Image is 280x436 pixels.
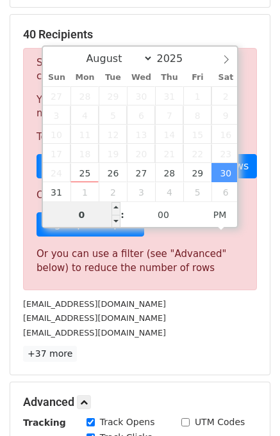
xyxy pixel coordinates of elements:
[211,86,240,105] span: August 2, 2025
[127,163,155,182] span: August 27, 2025
[127,144,155,163] span: August 20, 2025
[155,163,183,182] span: August 28, 2025
[124,202,202,228] input: Minute
[99,86,127,105] span: July 29, 2025
[43,105,71,125] span: August 3, 2025
[127,74,155,82] span: Wed
[211,144,240,163] span: August 23, 2025
[43,202,121,228] input: Hour
[183,86,211,105] span: August 1, 2025
[211,125,240,144] span: August 16, 2025
[23,27,257,42] h5: 40 Recipients
[99,163,127,182] span: August 26, 2025
[155,182,183,201] span: September 4, 2025
[43,144,71,163] span: August 17, 2025
[216,375,280,436] iframe: Chat Widget
[70,74,99,82] span: Mon
[99,74,127,82] span: Tue
[43,163,71,182] span: August 24, 2025
[37,130,243,144] p: To send these emails, you can either:
[43,74,71,82] span: Sun
[70,86,99,105] span: July 28, 2025
[155,144,183,163] span: August 21, 2025
[43,125,71,144] span: August 10, 2025
[153,52,199,65] input: Year
[100,416,155,429] label: Track Opens
[120,202,124,228] span: :
[23,346,77,362] a: +37 more
[37,189,243,202] p: Or
[23,299,166,309] small: [EMAIL_ADDRESS][DOMAIN_NAME]
[211,182,240,201] span: September 6, 2025
[183,105,211,125] span: August 8, 2025
[127,125,155,144] span: August 13, 2025
[155,86,183,105] span: July 31, 2025
[183,74,211,82] span: Fri
[127,105,155,125] span: August 6, 2025
[70,125,99,144] span: August 11, 2025
[211,105,240,125] span: August 9, 2025
[99,144,127,163] span: August 19, 2025
[155,105,183,125] span: August 7, 2025
[70,105,99,125] span: August 4, 2025
[155,125,183,144] span: August 14, 2025
[99,182,127,201] span: September 2, 2025
[37,56,243,83] p: Sorry, you don't have enough daily email credits to send these emails.
[99,125,127,144] span: August 12, 2025
[202,202,238,228] span: Click to toggle
[99,105,127,125] span: August 5, 2025
[127,86,155,105] span: July 30, 2025
[183,182,211,201] span: September 5, 2025
[70,182,99,201] span: September 1, 2025
[155,74,183,82] span: Thu
[70,144,99,163] span: August 18, 2025
[23,417,66,428] strong: Tracking
[37,154,257,178] a: Choose a Google Sheet with fewer rows
[37,247,243,276] div: Or you can use a filter (see "Advanced" below) to reduce the number of rows
[23,313,166,323] small: [EMAIL_ADDRESS][DOMAIN_NAME]
[43,182,71,201] span: August 31, 2025
[37,93,243,120] p: Your current plan supports a daily maximum of .
[183,125,211,144] span: August 15, 2025
[37,212,144,237] a: Sign up for a plan
[127,182,155,201] span: September 3, 2025
[211,163,240,182] span: August 30, 2025
[211,74,240,82] span: Sat
[23,395,257,409] h5: Advanced
[195,416,245,429] label: UTM Codes
[23,328,166,338] small: [EMAIL_ADDRESS][DOMAIN_NAME]
[183,144,211,163] span: August 22, 2025
[183,163,211,182] span: August 29, 2025
[43,86,71,105] span: July 27, 2025
[70,163,99,182] span: August 25, 2025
